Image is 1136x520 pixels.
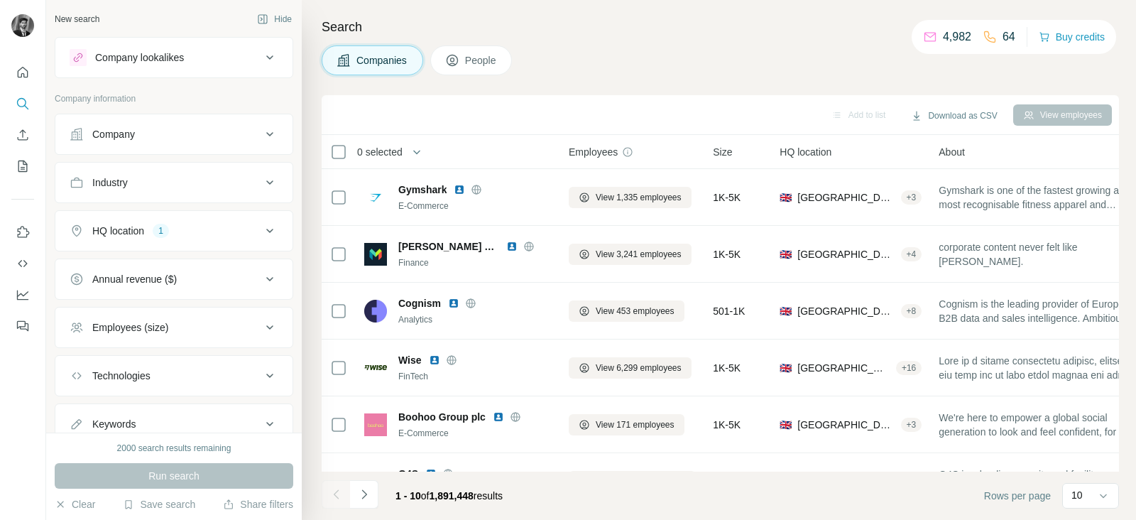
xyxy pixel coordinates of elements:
[364,413,387,436] img: Logo of Boohoo Group plc
[398,427,552,440] div: E-Commerce
[92,127,135,141] div: Company
[454,184,465,195] img: LinkedIn logo
[153,224,169,237] div: 1
[364,243,387,266] img: Logo of Monzo Bank
[1039,27,1105,47] button: Buy credits
[797,418,895,432] span: [GEOGRAPHIC_DATA], [GEOGRAPHIC_DATA], [GEOGRAPHIC_DATA]
[55,166,293,200] button: Industry
[11,122,34,148] button: Enrich CSV
[364,470,387,493] img: Logo of G4S
[395,490,421,502] span: 1 - 10
[506,241,518,252] img: LinkedIn logo
[398,296,441,310] span: Cognism
[596,418,674,431] span: View 171 employees
[901,191,922,204] div: + 3
[569,187,692,208] button: View 1,335 employees
[398,353,422,367] span: Wise
[398,313,552,326] div: Analytics
[984,489,1051,503] span: Rows per page
[55,40,293,75] button: Company lookalikes
[92,369,151,383] div: Technologies
[780,418,792,432] span: 🇬🇧
[55,407,293,441] button: Keywords
[901,305,922,318] div: + 8
[780,304,792,318] span: 🇬🇧
[357,145,403,159] span: 0 selected
[55,262,293,296] button: Annual revenue ($)
[95,50,184,65] div: Company lookalikes
[797,190,895,205] span: [GEOGRAPHIC_DATA], [GEOGRAPHIC_DATA], [GEOGRAPHIC_DATA]
[493,411,504,423] img: LinkedIn logo
[123,497,195,511] button: Save search
[11,220,34,245] button: Use Surfe on LinkedIn
[780,145,831,159] span: HQ location
[430,490,474,502] span: 1,891,448
[901,105,1007,126] button: Download as CSV
[55,13,99,26] div: New search
[398,410,486,424] span: Boohoo Group plc
[569,145,618,159] span: Employees
[797,247,895,261] span: [GEOGRAPHIC_DATA], [GEOGRAPHIC_DATA], [GEOGRAPHIC_DATA], [GEOGRAPHIC_DATA]
[596,362,682,374] span: View 6,299 employees
[713,418,741,432] span: 1K-5K
[569,244,692,265] button: View 3,241 employees
[569,471,696,492] button: View 70,115 employees
[55,117,293,151] button: Company
[11,14,34,37] img: Avatar
[398,200,552,212] div: E-Commerce
[55,92,293,105] p: Company information
[364,300,387,323] img: Logo of Cognism
[569,357,692,379] button: View 6,299 employees
[713,190,741,205] span: 1K-5K
[364,365,387,370] img: Logo of Wise
[11,313,34,339] button: Feedback
[55,214,293,248] button: HQ location1
[11,91,34,117] button: Search
[943,28,971,45] p: 4,982
[395,490,503,502] span: results
[713,304,745,318] span: 501-1K
[1071,488,1083,502] p: 10
[92,320,168,335] div: Employees (size)
[11,251,34,276] button: Use Surfe API
[398,183,447,197] span: Gymshark
[896,362,922,374] div: + 16
[448,298,459,309] img: LinkedIn logo
[797,304,895,318] span: [GEOGRAPHIC_DATA], [GEOGRAPHIC_DATA]
[596,191,682,204] span: View 1,335 employees
[569,414,684,435] button: View 171 employees
[398,467,418,481] span: G4S
[92,175,128,190] div: Industry
[356,53,408,67] span: Companies
[223,497,293,511] button: Share filters
[92,272,177,286] div: Annual revenue ($)
[55,359,293,393] button: Technologies
[398,256,552,269] div: Finance
[11,282,34,308] button: Dashboard
[398,239,499,254] span: [PERSON_NAME] Bank
[596,305,674,318] span: View 453 employees
[780,361,792,375] span: 🇬🇧
[117,442,231,455] div: 2000 search results remaining
[465,53,498,67] span: People
[713,247,741,261] span: 1K-5K
[55,310,293,345] button: Employees (size)
[596,248,682,261] span: View 3,241 employees
[350,480,378,509] button: Navigate to next page
[92,224,144,238] div: HQ location
[429,354,440,366] img: LinkedIn logo
[901,248,922,261] div: + 4
[713,361,741,375] span: 1K-5K
[398,370,552,383] div: FinTech
[713,145,732,159] span: Size
[247,9,302,30] button: Hide
[322,17,1119,37] h4: Search
[55,497,95,511] button: Clear
[780,190,792,205] span: 🇬🇧
[11,60,34,85] button: Quick start
[421,490,430,502] span: of
[780,247,792,261] span: 🇬🇧
[569,300,684,322] button: View 453 employees
[1003,28,1015,45] p: 64
[364,186,387,209] img: Logo of Gymshark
